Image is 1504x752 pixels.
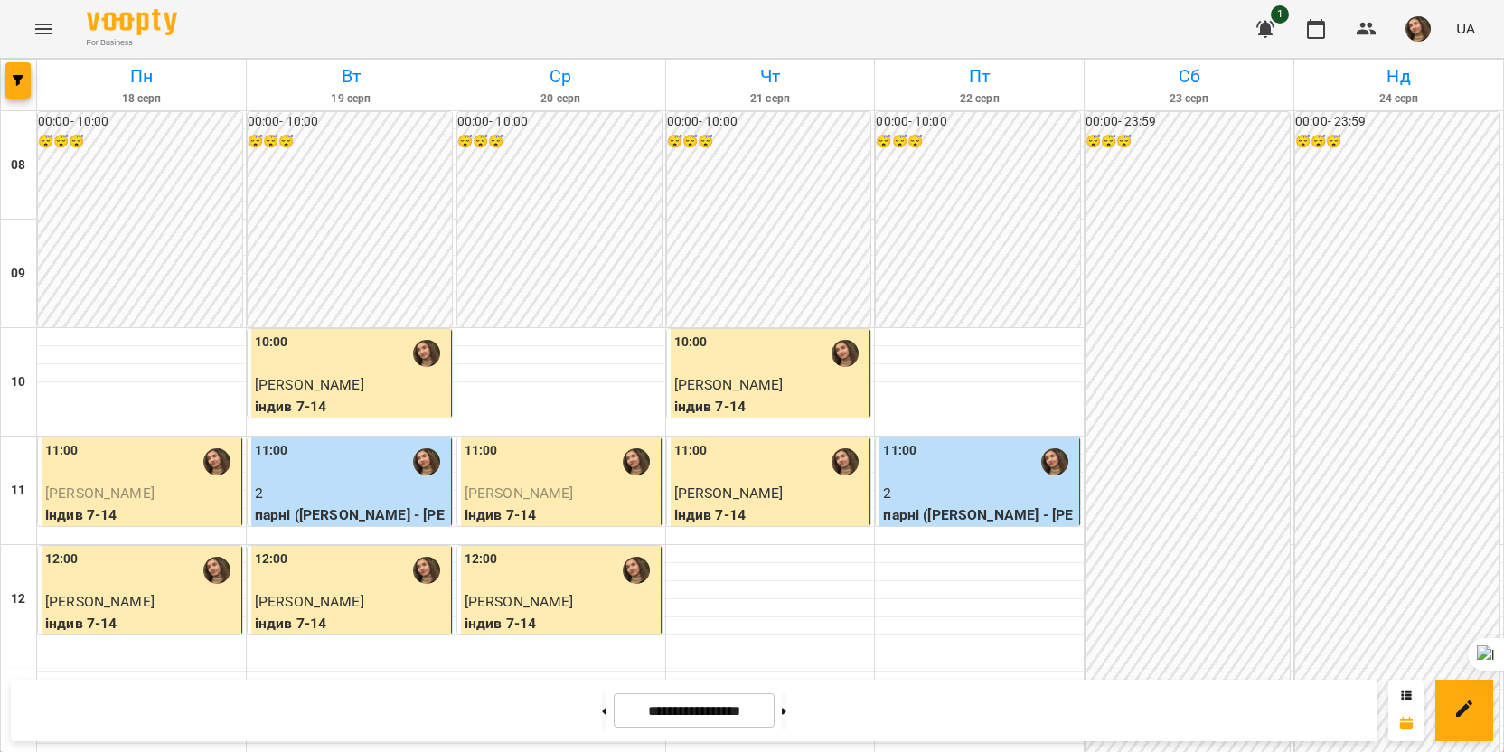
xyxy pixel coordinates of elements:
h6: Сб [1087,62,1291,90]
img: Анастасія Іванова [623,448,650,475]
h6: 24 серп [1297,90,1500,108]
h6: 10 [11,372,25,392]
span: [PERSON_NAME] [674,376,784,393]
img: Анастасія Іванова [623,557,650,584]
h6: Ср [459,62,663,90]
h6: 11 [11,481,25,501]
h6: Чт [669,62,872,90]
button: Menu [22,7,65,51]
span: UA [1456,19,1475,38]
h6: Пт [878,62,1081,90]
h6: 12 [11,589,25,609]
h6: 00:00 - 23:59 [1295,112,1499,132]
img: Анастасія Іванова [413,557,440,584]
img: Анастасія Іванова [203,557,230,584]
label: 10:00 [674,333,708,352]
label: 12:00 [465,550,498,569]
span: [PERSON_NAME] [674,484,784,502]
h6: 😴😴😴 [38,132,242,152]
span: For Business [87,37,177,49]
h6: 😴😴😴 [1295,132,1499,152]
p: індив 7-14 [255,613,447,634]
img: e02786069a979debee2ecc2f3beb162c.jpeg [1405,16,1431,42]
span: [PERSON_NAME] [465,484,574,502]
label: 11:00 [255,441,288,461]
h6: 00:00 - 10:00 [457,112,662,132]
h6: Пн [40,62,243,90]
img: Анастасія Іванова [832,448,859,475]
h6: 20 серп [459,90,663,108]
img: Анастасія Іванова [203,448,230,475]
h6: Вт [249,62,453,90]
p: індив 7-14 [465,613,657,634]
h6: 00:00 - 10:00 [248,112,452,132]
label: 11:00 [465,441,498,461]
p: індив 7-14 [674,396,867,418]
h6: 😴😴😴 [1086,132,1290,152]
h6: 00:00 - 10:00 [38,112,242,132]
p: індив 7-14 [674,504,867,526]
label: 12:00 [45,550,79,569]
h6: 😴😴😴 [667,132,871,152]
img: Анастасія Іванова [832,340,859,367]
p: індив 7-14 [45,613,238,634]
p: індив 7-14 [465,504,657,526]
span: 1 [1271,5,1289,23]
h6: 😴😴😴 [457,132,662,152]
h6: 00:00 - 10:00 [876,112,1080,132]
img: Анастасія Іванова [413,448,440,475]
button: UA [1449,12,1482,45]
h6: 08 [11,155,25,175]
p: індив 7-14 [45,504,238,526]
label: 10:00 [255,333,288,352]
h6: 21 серп [669,90,872,108]
h6: 00:00 - 23:59 [1086,112,1290,132]
img: Анастасія Іванова [1041,448,1068,475]
h6: 19 серп [249,90,453,108]
label: 11:00 [883,441,916,461]
h6: 23 серп [1087,90,1291,108]
p: парні ([PERSON_NAME] - [PERSON_NAME]) [255,504,447,547]
h6: 18 серп [40,90,243,108]
span: [PERSON_NAME] [255,593,364,610]
label: 11:00 [674,441,708,461]
h6: 22 серп [878,90,1081,108]
p: 2 [883,483,1076,504]
span: [PERSON_NAME] [255,376,364,393]
h6: 😴😴😴 [876,132,1080,152]
h6: Нд [1297,62,1500,90]
span: [PERSON_NAME] [465,593,574,610]
h6: 😴😴😴 [248,132,452,152]
p: 2 [255,483,447,504]
h6: 00:00 - 10:00 [667,112,871,132]
img: Анастасія Іванова [413,340,440,367]
p: парні ([PERSON_NAME] - [PERSON_NAME]) [883,504,1076,547]
span: [PERSON_NAME] [45,593,155,610]
p: індив 7-14 [255,396,447,418]
span: [PERSON_NAME] [45,484,155,502]
label: 12:00 [255,550,288,569]
img: Voopty Logo [87,9,177,35]
label: 11:00 [45,441,79,461]
h6: 09 [11,264,25,284]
